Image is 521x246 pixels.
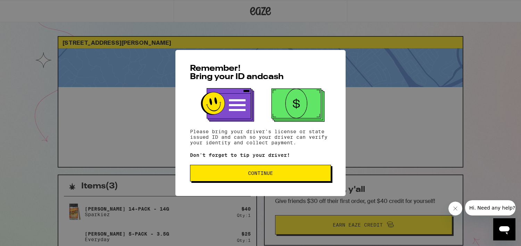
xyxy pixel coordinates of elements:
p: Don't forget to tip your driver! [190,152,331,158]
button: Continue [190,165,331,181]
p: Please bring your driver's license or state issued ID and cash so your driver can verify your ide... [190,129,331,145]
span: Continue [248,171,273,176]
iframe: Close message [448,202,462,215]
span: Remember! Bring your ID and cash [190,65,284,81]
iframe: Message from company [465,200,515,215]
iframe: Button to launch messaging window [493,218,515,240]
